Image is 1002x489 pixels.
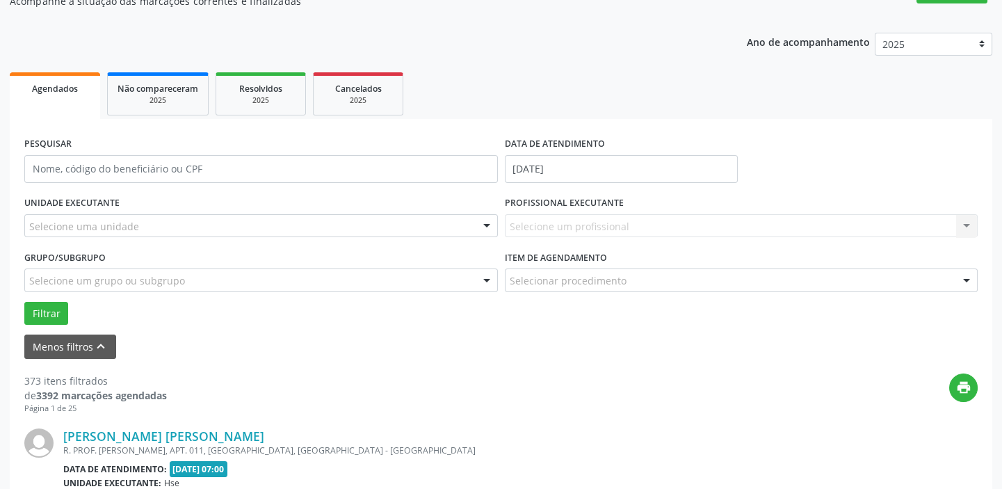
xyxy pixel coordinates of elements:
[29,219,139,234] span: Selecione uma unidade
[93,339,108,354] i: keyboard_arrow_up
[36,389,167,402] strong: 3392 marcações agendadas
[24,428,54,458] img: img
[949,374,978,402] button: print
[63,444,769,456] div: R. PROF. [PERSON_NAME], APT. 011, [GEOGRAPHIC_DATA], [GEOGRAPHIC_DATA] - [GEOGRAPHIC_DATA]
[164,477,179,489] span: Hse
[323,95,393,106] div: 2025
[63,428,264,444] a: [PERSON_NAME] [PERSON_NAME]
[24,247,106,268] label: Grupo/Subgrupo
[24,155,498,183] input: Nome, código do beneficiário ou CPF
[29,273,185,288] span: Selecione um grupo ou subgrupo
[505,247,607,268] label: Item de agendamento
[24,388,167,403] div: de
[510,273,627,288] span: Selecionar procedimento
[63,463,167,475] b: Data de atendimento:
[24,134,72,155] label: PESQUISAR
[24,403,167,415] div: Página 1 de 25
[956,380,971,395] i: print
[24,302,68,326] button: Filtrar
[24,374,167,388] div: 373 itens filtrados
[170,461,228,477] span: [DATE] 07:00
[32,83,78,95] span: Agendados
[118,95,198,106] div: 2025
[239,83,282,95] span: Resolvidos
[226,95,296,106] div: 2025
[505,155,738,183] input: Selecione um intervalo
[747,33,870,50] p: Ano de acompanhamento
[505,193,624,214] label: PROFISSIONAL EXECUTANTE
[505,134,605,155] label: DATA DE ATENDIMENTO
[63,477,161,489] b: Unidade executante:
[24,335,116,359] button: Menos filtroskeyboard_arrow_up
[118,83,198,95] span: Não compareceram
[335,83,382,95] span: Cancelados
[24,193,120,214] label: UNIDADE EXECUTANTE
